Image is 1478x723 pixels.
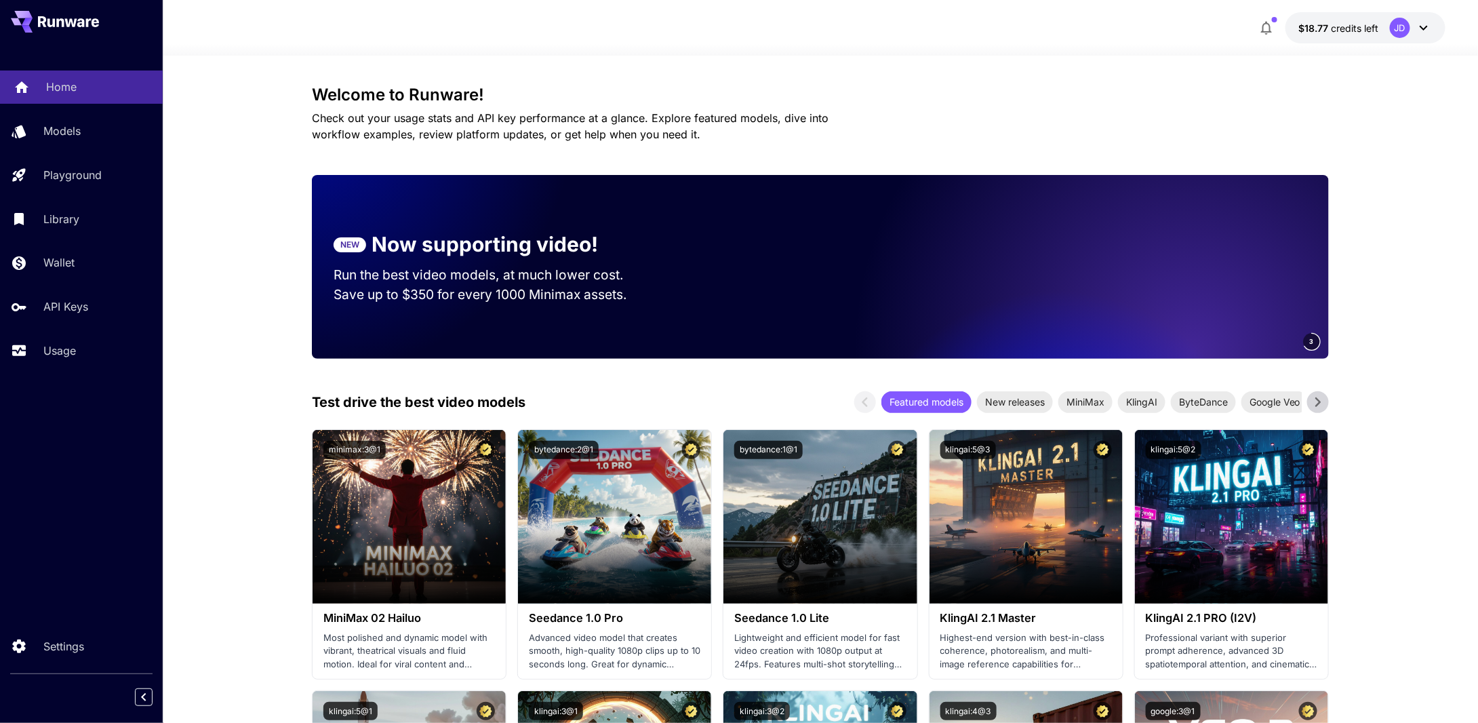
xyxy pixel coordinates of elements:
h3: KlingAI 2.1 PRO (I2V) [1146,612,1317,625]
p: Test drive the best video models [312,392,525,412]
button: Certified Model – Vetted for best performance and includes a commercial license. [1299,441,1317,459]
button: $18.76685JD [1285,12,1445,43]
button: klingai:4@3 [940,702,997,720]
h3: MiniMax 02 Hailuo [323,612,495,625]
button: klingai:3@2 [734,702,790,720]
button: klingai:5@3 [940,441,996,459]
p: Usage [43,343,76,359]
button: Collapse sidebar [135,688,153,706]
button: google:3@1 [1146,702,1201,720]
img: alt [313,430,506,604]
p: Library [43,211,79,227]
span: credits left [1332,22,1379,34]
button: Certified Model – Vetted for best performance and includes a commercial license. [1094,702,1112,720]
div: MiniMax [1058,391,1113,413]
span: ByteDance [1171,395,1236,409]
p: Playground [43,167,102,183]
div: ByteDance [1171,391,1236,413]
button: Certified Model – Vetted for best performance and includes a commercial license. [477,441,495,459]
button: klingai:3@1 [529,702,583,720]
span: New releases [977,395,1053,409]
div: Collapse sidebar [145,685,163,709]
p: NEW [340,239,359,251]
div: Google Veo [1241,391,1309,413]
div: New releases [977,391,1053,413]
button: Certified Model – Vetted for best performance and includes a commercial license. [888,702,906,720]
p: Professional variant with superior prompt adherence, advanced 3D spatiotemporal attention, and ci... [1146,631,1317,671]
p: Home [46,79,77,95]
img: alt [1135,430,1328,604]
img: alt [723,430,917,604]
img: alt [518,430,711,604]
p: Save up to $350 for every 1000 Minimax assets. [334,285,650,305]
span: KlingAI [1118,395,1165,409]
h3: Welcome to Runware! [312,85,1329,104]
h3: Seedance 1.0 Lite [734,612,906,625]
button: Certified Model – Vetted for best performance and includes a commercial license. [682,702,700,720]
button: klingai:5@1 [323,702,378,720]
p: Lightweight and efficient model for fast video creation with 1080p output at 24fps. Features mult... [734,631,906,671]
p: Highest-end version with best-in-class coherence, photorealism, and multi-image reference capabil... [940,631,1112,671]
p: Models [43,123,81,139]
span: MiniMax [1058,395,1113,409]
img: alt [930,430,1123,604]
p: Run the best video models, at much lower cost. [334,265,650,285]
button: Certified Model – Vetted for best performance and includes a commercial license. [1299,702,1317,720]
div: KlingAI [1118,391,1165,413]
button: Certified Model – Vetted for best performance and includes a commercial license. [1094,441,1112,459]
p: API Keys [43,298,88,315]
span: Featured models [881,395,972,409]
div: JD [1390,18,1410,38]
span: $18.77 [1299,22,1332,34]
p: Now supporting video! [372,229,598,260]
button: bytedance:2@1 [529,441,599,459]
p: Settings [43,638,84,654]
button: bytedance:1@1 [734,441,803,459]
p: Most polished and dynamic model with vibrant, theatrical visuals and fluid motion. Ideal for vira... [323,631,495,671]
h3: Seedance 1.0 Pro [529,612,700,625]
p: Wallet [43,254,75,271]
button: minimax:3@1 [323,441,386,459]
span: 3 [1310,336,1314,347]
h3: KlingAI 2.1 Master [940,612,1112,625]
button: klingai:5@2 [1146,441,1201,459]
span: Check out your usage stats and API key performance at a glance. Explore featured models, dive int... [312,111,828,141]
button: Certified Model – Vetted for best performance and includes a commercial license. [477,702,495,720]
button: Certified Model – Vetted for best performance and includes a commercial license. [682,441,700,459]
button: Certified Model – Vetted for best performance and includes a commercial license. [888,441,906,459]
span: Google Veo [1241,395,1309,409]
div: $18.76685 [1299,21,1379,35]
p: Advanced video model that creates smooth, high-quality 1080p clips up to 10 seconds long. Great f... [529,631,700,671]
div: Featured models [881,391,972,413]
